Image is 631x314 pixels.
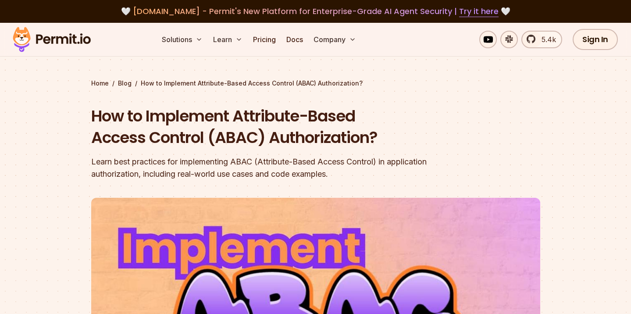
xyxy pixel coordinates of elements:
a: Home [91,79,109,88]
a: Blog [118,79,132,88]
a: Try it here [459,6,499,17]
a: Pricing [250,31,279,48]
div: 🤍 🤍 [21,5,610,18]
h1: How to Implement Attribute-Based Access Control (ABAC) Authorization? [91,105,428,149]
button: Solutions [158,31,206,48]
a: Sign In [573,29,618,50]
a: 5.4k [521,31,562,48]
button: Company [310,31,360,48]
button: Learn [210,31,246,48]
div: / / [91,79,540,88]
span: [DOMAIN_NAME] - Permit's New Platform for Enterprise-Grade AI Agent Security | [133,6,499,17]
a: Docs [283,31,307,48]
img: Permit logo [9,25,95,54]
div: Learn best practices for implementing ABAC (Attribute-Based Access Control) in application author... [91,156,428,180]
span: 5.4k [536,34,556,45]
